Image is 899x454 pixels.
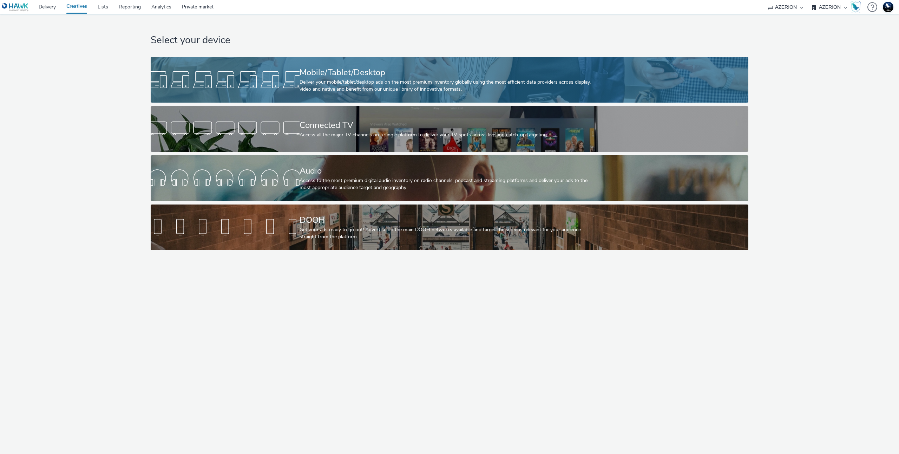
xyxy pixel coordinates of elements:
[883,2,893,12] img: Support Hawk
[300,177,597,192] div: Access to the most premium digital audio inventory on radio channels, podcast and streaming platf...
[300,79,597,93] div: Deliver your mobile/tablet/desktop ads on the most premium inventory globally using the most effi...
[151,155,748,201] a: AudioAccess to the most premium digital audio inventory on radio channels, podcast and streaming ...
[151,205,748,250] a: DOOHGet your ads ready to go out! Advertise on the main DOOH networks available and target the sc...
[2,3,29,12] img: undefined Logo
[300,131,597,138] div: Access all the major TV channels on a single platform to deliver your TV spots across live and ca...
[300,119,597,131] div: Connected TV
[300,165,597,177] div: Audio
[851,1,864,13] a: Hawk Academy
[151,34,748,47] h1: Select your device
[300,226,597,241] div: Get your ads ready to go out! Advertise on the main DOOH networks available and target the screen...
[300,66,597,79] div: Mobile/Tablet/Desktop
[151,57,748,103] a: Mobile/Tablet/DesktopDeliver your mobile/tablet/desktop ads on the most premium inventory globall...
[300,214,597,226] div: DOOH
[151,106,748,152] a: Connected TVAccess all the major TV channels on a single platform to deliver your TV spots across...
[851,1,861,13] img: Hawk Academy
